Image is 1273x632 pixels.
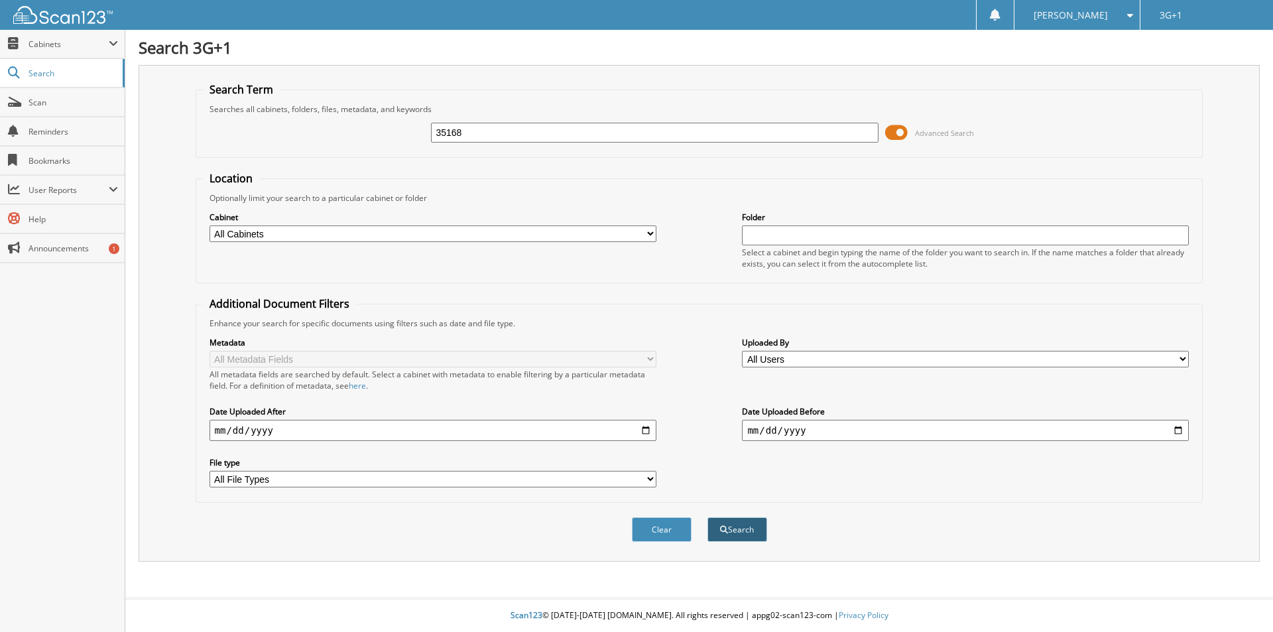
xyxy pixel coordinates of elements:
[632,517,692,542] button: Clear
[29,126,118,137] span: Reminders
[1034,11,1108,19] span: [PERSON_NAME]
[109,243,119,254] div: 1
[742,337,1189,348] label: Uploaded By
[203,296,356,311] legend: Additional Document Filters
[210,406,656,417] label: Date Uploaded After
[707,517,767,542] button: Search
[349,380,366,391] a: here
[210,369,656,391] div: All metadata fields are searched by default. Select a cabinet with metadata to enable filtering b...
[203,103,1196,115] div: Searches all cabinets, folders, files, metadata, and keywords
[210,212,656,223] label: Cabinet
[742,247,1189,269] div: Select a cabinet and begin typing the name of the folder you want to search in. If the name match...
[29,38,109,50] span: Cabinets
[29,214,118,225] span: Help
[203,318,1196,329] div: Enhance your search for specific documents using filters such as date and file type.
[29,97,118,108] span: Scan
[210,337,656,348] label: Metadata
[29,68,116,79] span: Search
[511,609,542,621] span: Scan123
[742,420,1189,441] input: end
[203,192,1196,204] div: Optionally limit your search to a particular cabinet or folder
[915,128,974,138] span: Advanced Search
[203,171,259,186] legend: Location
[210,457,656,468] label: File type
[1160,11,1182,19] span: 3G+1
[139,36,1260,58] h1: Search 3G+1
[839,609,888,621] a: Privacy Policy
[29,155,118,166] span: Bookmarks
[742,212,1189,223] label: Folder
[203,82,280,97] legend: Search Term
[29,184,109,196] span: User Reports
[210,420,656,441] input: start
[13,6,113,24] img: scan123-logo-white.svg
[29,243,118,254] span: Announcements
[742,406,1189,417] label: Date Uploaded Before
[125,600,1273,632] div: © [DATE]-[DATE] [DOMAIN_NAME]. All rights reserved | appg02-scan123-com |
